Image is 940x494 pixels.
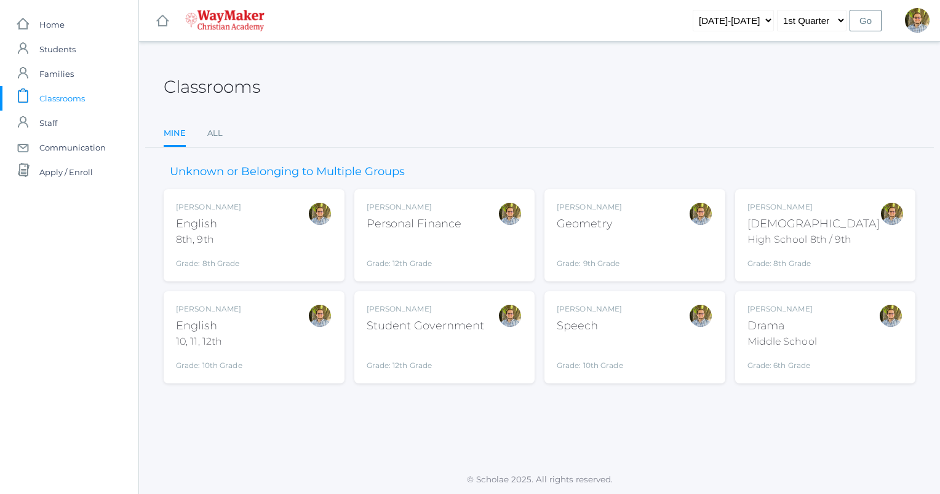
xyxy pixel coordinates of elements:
[367,339,485,371] div: Grade: 12th Grade
[880,202,904,226] div: Kylen Braileanu
[176,354,242,371] div: Grade: 10th Grade
[367,304,485,315] div: [PERSON_NAME]
[308,202,332,226] div: Kylen Braileanu
[185,10,265,31] img: waymaker-logo-stack-white-1602f2b1af18da31a5905e9982d058868370996dac5278e84edea6dabf9a3315.png
[557,202,622,213] div: [PERSON_NAME]
[367,237,462,269] div: Grade: 12th Grade
[747,232,880,247] div: High School 8th / 9th
[367,318,485,334] div: Student Government
[747,216,880,232] div: [DEMOGRAPHIC_DATA]
[39,12,65,37] span: Home
[176,216,241,232] div: English
[176,334,242,349] div: 10, 11, 12th
[207,121,223,146] a: All
[850,10,882,31] input: Go
[688,304,713,328] div: Kylen Braileanu
[747,252,880,269] div: Grade: 8th Grade
[164,166,411,178] h3: Unknown or Belonging to Multiple Groups
[139,473,940,485] p: © Scholae 2025. All rights reserved.
[688,202,713,226] div: Kylen Braileanu
[176,318,242,334] div: English
[557,216,622,232] div: Geometry
[747,354,817,371] div: Grade: 6th Grade
[367,216,462,232] div: Personal Finance
[747,318,817,334] div: Drama
[747,304,817,315] div: [PERSON_NAME]
[164,77,260,96] h2: Classrooms
[176,232,241,247] div: 8th, 9th
[39,61,74,86] span: Families
[747,202,880,213] div: [PERSON_NAME]
[747,334,817,349] div: Middle School
[176,304,242,315] div: [PERSON_NAME]
[557,339,623,371] div: Grade: 10th Grade
[367,202,462,213] div: [PERSON_NAME]
[39,37,76,61] span: Students
[176,252,241,269] div: Grade: 8th Grade
[176,202,241,213] div: [PERSON_NAME]
[498,202,522,226] div: Kylen Braileanu
[39,86,85,111] span: Classrooms
[308,304,332,328] div: Kylen Braileanu
[164,121,186,147] a: Mine
[557,304,623,315] div: [PERSON_NAME]
[39,160,93,184] span: Apply / Enroll
[557,318,623,334] div: Speech
[557,237,622,269] div: Grade: 9th Grade
[905,8,930,33] div: Kylen Braileanu
[498,304,522,328] div: Kylen Braileanu
[878,304,903,328] div: Kylen Braileanu
[39,135,106,160] span: Communication
[39,111,57,135] span: Staff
